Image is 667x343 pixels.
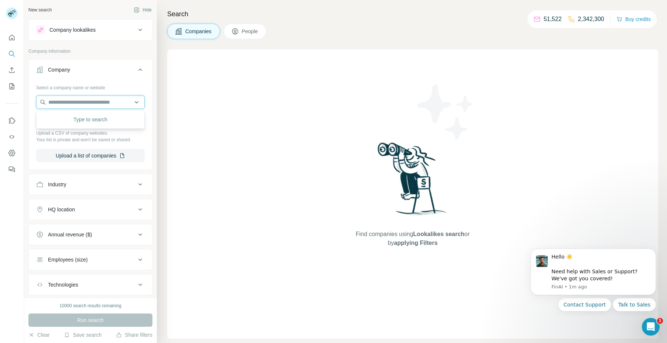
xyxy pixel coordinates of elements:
[413,231,464,237] span: Lookalikes search
[6,80,18,93] button: My lists
[59,302,121,309] div: 10000 search results remaining
[616,14,651,24] button: Buy credits
[28,331,49,339] button: Clear
[6,130,18,143] button: Use Surfe API
[185,28,212,35] span: Companies
[519,242,667,316] iframe: Intercom notifications message
[6,47,18,60] button: Search
[36,82,145,91] div: Select a company name or website
[48,181,66,188] div: Industry
[374,141,451,223] img: Surfe Illustration - Woman searching with binoculars
[413,79,479,145] img: Surfe Illustration - Stars
[28,7,52,13] div: New search
[29,226,152,243] button: Annual revenue ($)
[657,318,663,324] span: 1
[578,15,604,24] p: 2,342,300
[6,146,18,160] button: Dashboard
[29,176,152,193] button: Industry
[48,256,87,263] div: Employees (size)
[64,331,102,339] button: Save search
[48,231,92,238] div: Annual revenue ($)
[128,4,157,15] button: Hide
[354,230,472,247] span: Find companies using or by
[48,281,78,288] div: Technologies
[49,26,96,34] div: Company lookalikes
[6,63,18,77] button: Enrich CSV
[48,66,70,73] div: Company
[394,240,437,246] span: applying Filters
[36,149,145,162] button: Upload a list of companies
[29,21,152,39] button: Company lookalikes
[38,112,143,127] div: Type to search
[642,318,660,336] iframe: Intercom live chat
[36,136,145,143] p: Your list is private and won't be saved or shared.
[116,331,152,339] button: Share filters
[48,206,75,213] div: HQ location
[167,9,658,19] h4: Search
[544,15,562,24] p: 51,522
[6,163,18,176] button: Feedback
[29,251,152,268] button: Employees (size)
[242,28,259,35] span: People
[29,201,152,218] button: HQ location
[6,31,18,44] button: Quick start
[28,48,152,55] p: Company information
[36,130,145,136] p: Upload a CSV of company websites.
[29,276,152,294] button: Technologies
[6,114,18,127] button: Use Surfe on LinkedIn
[29,61,152,82] button: Company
